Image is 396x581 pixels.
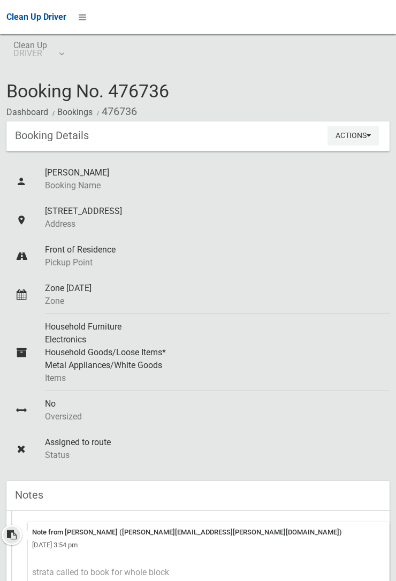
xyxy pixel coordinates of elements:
small: Address [45,218,381,231]
div: Zone [DATE] [45,276,381,314]
li: 476736 [94,102,137,121]
a: Clean UpDRIVER [6,34,70,68]
small: DRIVER [13,49,47,57]
div: No [45,391,381,430]
div: Front of Residence [45,237,381,276]
span: Booking No. 476736 [6,80,169,102]
a: Clean Up Driver [6,9,66,25]
div: Household Furniture Electronics Household Goods/Loose Items* Metal Appliances/White Goods [45,314,381,391]
header: Notes [6,485,52,506]
small: Pickup Point [45,256,381,269]
span: Clean Up [13,41,63,57]
div: Note from [PERSON_NAME] ([PERSON_NAME][EMAIL_ADDRESS][PERSON_NAME][DOMAIN_NAME]) [32,526,385,539]
span: Clean Up Driver [6,12,66,22]
div: [DATE] 3:54 pm [32,539,385,552]
small: Items [45,372,381,385]
div: Assigned to route [45,430,381,468]
div: [PERSON_NAME] [45,160,381,198]
a: Bookings [57,107,93,117]
small: Zone [45,295,381,308]
header: Booking Details [6,125,97,146]
button: Actions [328,126,379,146]
div: [STREET_ADDRESS] [45,198,381,237]
small: Booking Name [45,179,381,192]
a: Dashboard [6,107,48,117]
span: strata called to book for whole block [32,567,169,577]
small: Status [45,449,381,462]
small: Oversized [45,410,381,423]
